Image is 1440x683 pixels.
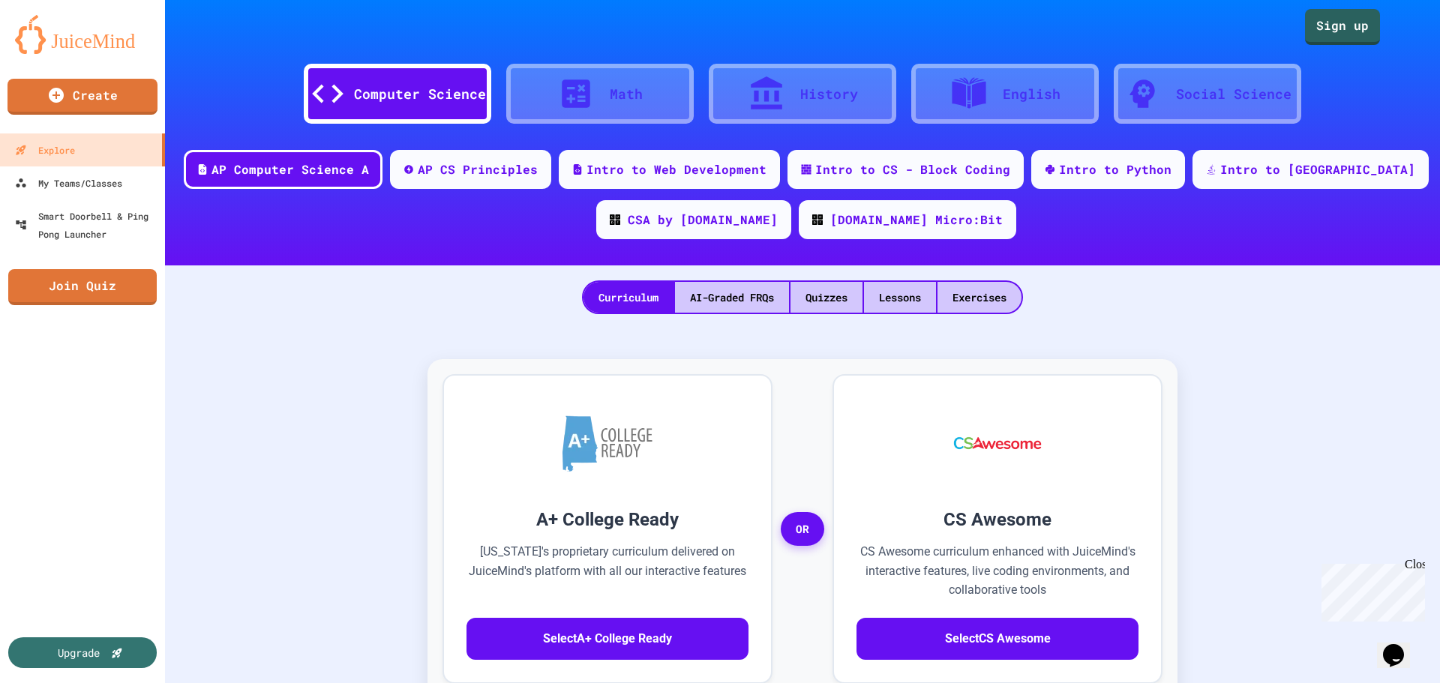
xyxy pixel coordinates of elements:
a: Sign up [1305,9,1380,45]
div: Intro to Web Development [586,160,766,178]
div: AP Computer Science A [211,160,369,178]
div: Intro to [GEOGRAPHIC_DATA] [1220,160,1415,178]
div: Upgrade [58,645,100,661]
div: Intro to Python [1059,160,1171,178]
div: Curriculum [583,282,673,313]
button: SelectCS Awesome [856,618,1138,660]
div: Chat with us now!Close [6,6,103,95]
div: [DOMAIN_NAME] Micro:Bit [830,211,1003,229]
iframe: chat widget [1377,623,1425,668]
div: Smart Doorbell & Ping Pong Launcher [15,207,159,243]
h3: CS Awesome [856,506,1138,533]
div: AI-Graded FRQs [675,282,789,313]
iframe: chat widget [1315,558,1425,622]
div: Computer Science [354,84,486,104]
div: Social Science [1176,84,1291,104]
div: Intro to CS - Block Coding [815,160,1010,178]
div: Math [610,84,643,104]
img: CODE_logo_RGB.png [610,214,620,225]
span: OR [781,512,824,547]
div: History [800,84,858,104]
a: Join Quiz [8,269,157,305]
img: A+ College Ready [562,415,652,472]
img: logo-orange.svg [15,15,150,54]
div: Lessons [864,282,936,313]
div: English [1003,84,1060,104]
p: CS Awesome curriculum enhanced with JuiceMind's interactive features, live coding environments, a... [856,542,1138,600]
div: Quizzes [790,282,862,313]
div: Exercises [937,282,1021,313]
div: AP CS Principles [418,160,538,178]
div: CSA by [DOMAIN_NAME] [628,211,778,229]
img: CODE_logo_RGB.png [812,214,823,225]
a: Create [7,79,157,115]
button: SelectA+ College Ready [466,618,748,660]
div: Explore [15,141,75,159]
img: CS Awesome [939,398,1057,488]
div: My Teams/Classes [15,174,122,192]
h3: A+ College Ready [466,506,748,533]
p: [US_STATE]'s proprietary curriculum delivered on JuiceMind's platform with all our interactive fe... [466,542,748,600]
